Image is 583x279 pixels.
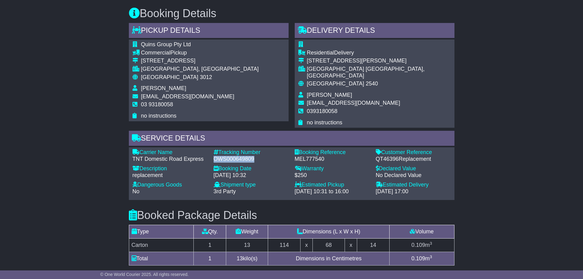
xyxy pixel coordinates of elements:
span: no instructions [307,119,342,126]
span: Commercial [141,50,170,56]
td: Volume [389,225,454,239]
span: [GEOGRAPHIC_DATA] [307,81,364,87]
div: Tracking Number [214,149,289,156]
span: 0393180058 [307,108,338,114]
div: replacement [133,172,207,179]
div: [STREET_ADDRESS][PERSON_NAME] [307,58,451,64]
div: No Declared Value [376,172,451,179]
span: 3012 [200,74,212,80]
div: $250 [295,172,370,179]
td: 1 [194,252,226,266]
div: Estimated Pickup [295,182,370,188]
td: 13 [226,239,268,252]
div: [DATE] 10:31 to 16:00 [295,188,370,195]
span: 13 [237,255,243,262]
div: Shipment type [214,182,289,188]
td: 14 [357,239,389,252]
td: Qty. [194,225,226,239]
div: Warranty [295,165,370,172]
span: 3rd Party [214,188,236,194]
div: Description [133,165,207,172]
div: MEL777540 [295,156,370,163]
td: 114 [268,239,301,252]
div: [DATE] 17:00 [376,188,451,195]
span: 0.109 [411,255,425,262]
span: © One World Courier 2025. All rights reserved. [100,272,189,277]
td: 68 [312,239,345,252]
div: Pickup [141,50,259,56]
span: No [133,188,140,194]
td: x [301,239,312,252]
h3: Booked Package Details [129,209,454,221]
span: no instructions [141,113,177,119]
td: Total [129,252,194,266]
td: m [389,239,454,252]
div: Booking Date [214,165,289,172]
span: [PERSON_NAME] [141,85,186,91]
span: 2540 [366,81,378,87]
td: x [345,239,357,252]
td: Dimensions in Centimetres [268,252,389,266]
sup: 3 [430,254,432,259]
div: [GEOGRAPHIC_DATA] [GEOGRAPHIC_DATA], [GEOGRAPHIC_DATA] [307,66,451,79]
h3: Booking Details [129,7,454,20]
span: [GEOGRAPHIC_DATA] [141,74,198,80]
div: Pickup Details [129,23,289,40]
div: OWS000649809 [214,156,289,163]
span: 03 93180058 [141,101,173,107]
span: 0.109 [411,242,425,248]
div: Delivery [307,50,451,56]
div: TNT Domestic Road Express [133,156,207,163]
div: [GEOGRAPHIC_DATA], [GEOGRAPHIC_DATA] [141,66,259,73]
div: Delivery Details [295,23,454,40]
div: Declared Value [376,165,451,172]
span: [EMAIL_ADDRESS][DOMAIN_NAME] [141,93,234,100]
span: Residential [307,50,334,56]
div: QT46396Replacement [376,156,451,163]
td: Carton [129,239,194,252]
sup: 3 [430,241,432,246]
div: Dangerous Goods [133,182,207,188]
span: [EMAIL_ADDRESS][DOMAIN_NAME] [307,100,400,106]
div: Carrier Name [133,149,207,156]
td: 1 [194,239,226,252]
div: Customer Reference [376,149,451,156]
div: Booking Reference [295,149,370,156]
td: Dimensions (L x W x H) [268,225,389,239]
td: Type [129,225,194,239]
td: kilo(s) [226,252,268,266]
div: Estimated Delivery [376,182,451,188]
div: [STREET_ADDRESS] [141,58,259,64]
td: Weight [226,225,268,239]
span: [PERSON_NAME] [307,92,352,98]
div: [DATE] 10:32 [214,172,289,179]
td: m [389,252,454,266]
span: Quins Group Pty Ltd [141,41,191,47]
div: Service Details [129,131,454,147]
